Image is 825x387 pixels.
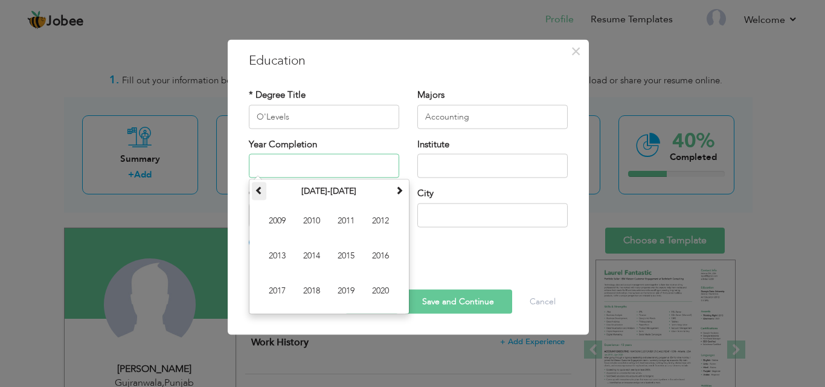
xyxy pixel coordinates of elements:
[261,205,294,237] span: 2009
[261,275,294,307] span: 2017
[417,89,445,101] label: Majors
[295,205,328,237] span: 2010
[571,40,581,62] span: ×
[364,275,397,307] span: 2020
[249,138,317,150] label: Year Completion
[404,290,512,314] button: Save and Continue
[261,240,294,272] span: 2013
[395,186,403,194] span: Next Decade
[567,41,586,60] button: Close
[330,240,362,272] span: 2015
[364,205,397,237] span: 2012
[417,187,434,200] label: City
[330,205,362,237] span: 2011
[364,240,397,272] span: 2016
[295,275,328,307] span: 2018
[249,51,568,69] h3: Education
[249,89,306,101] label: * Degree Title
[518,290,568,314] button: Cancel
[417,138,449,150] label: Institute
[295,240,328,272] span: 2014
[266,182,392,200] th: Select Decade
[330,275,362,307] span: 2019
[255,186,263,194] span: Previous Decade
